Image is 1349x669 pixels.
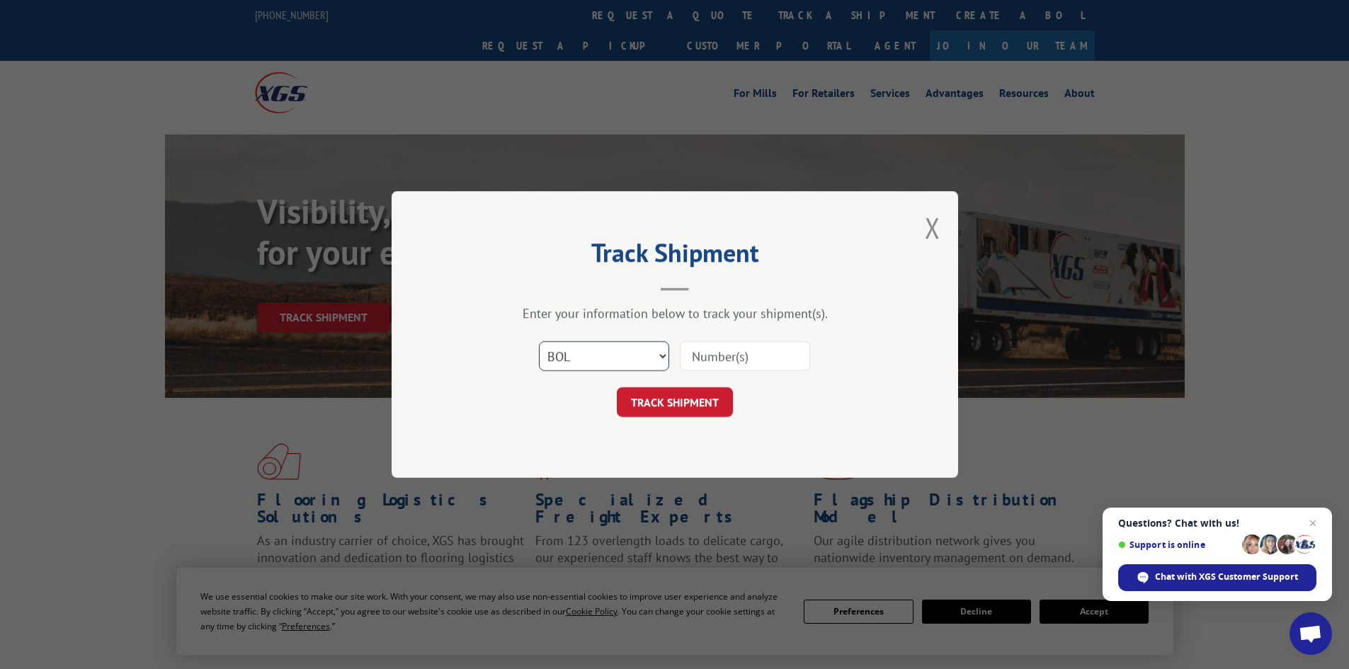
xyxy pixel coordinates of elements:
[1290,612,1332,655] a: Open chat
[1118,539,1237,550] span: Support is online
[680,341,810,371] input: Number(s)
[1155,571,1298,583] span: Chat with XGS Customer Support
[1118,564,1316,591] span: Chat with XGS Customer Support
[462,305,887,321] div: Enter your information below to track your shipment(s).
[462,243,887,270] h2: Track Shipment
[617,387,733,417] button: TRACK SHIPMENT
[925,209,940,246] button: Close modal
[1118,518,1316,529] span: Questions? Chat with us!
